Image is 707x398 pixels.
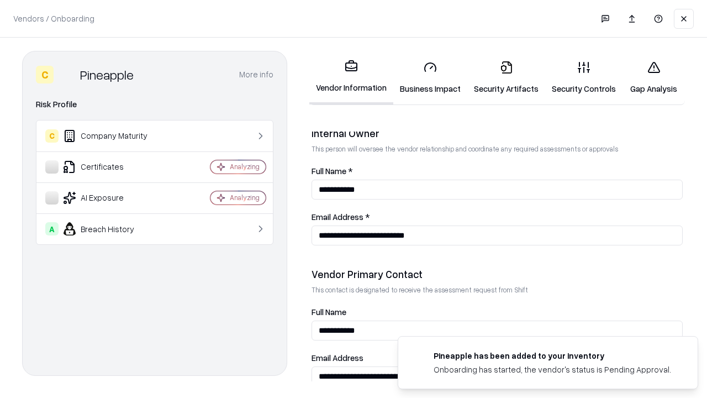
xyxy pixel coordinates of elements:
div: Onboarding has started, the vendor's status is Pending Approval. [434,364,671,375]
div: Analyzing [230,162,260,171]
label: Email Address [312,354,683,362]
label: Email Address * [312,213,683,221]
a: Security Artifacts [467,52,545,103]
label: Full Name [312,308,683,316]
p: Vendors / Onboarding [13,13,94,24]
a: Gap Analysis [622,52,685,103]
div: C [36,66,54,83]
div: Pineapple [80,66,134,83]
div: AI Exposure [45,191,177,205]
div: Certificates [45,160,177,174]
div: C [45,129,59,143]
div: Breach History [45,222,177,235]
div: Vendor Primary Contact [312,268,683,281]
a: Business Impact [393,52,467,103]
p: This contact is designated to receive the assessment request from Shift [312,285,683,295]
div: Pineapple has been added to your inventory [434,350,671,362]
img: Pineapple [58,66,76,83]
div: Analyzing [230,193,260,202]
label: Full Name * [312,167,683,175]
a: Vendor Information [309,51,393,104]
div: Company Maturity [45,129,177,143]
div: A [45,222,59,235]
button: More info [239,65,273,85]
a: Security Controls [545,52,622,103]
div: Risk Profile [36,98,273,111]
img: pineappleenergy.com [411,350,425,363]
p: This person will oversee the vendor relationship and coordinate any required assessments or appro... [312,144,683,154]
div: Internal Owner [312,127,683,140]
